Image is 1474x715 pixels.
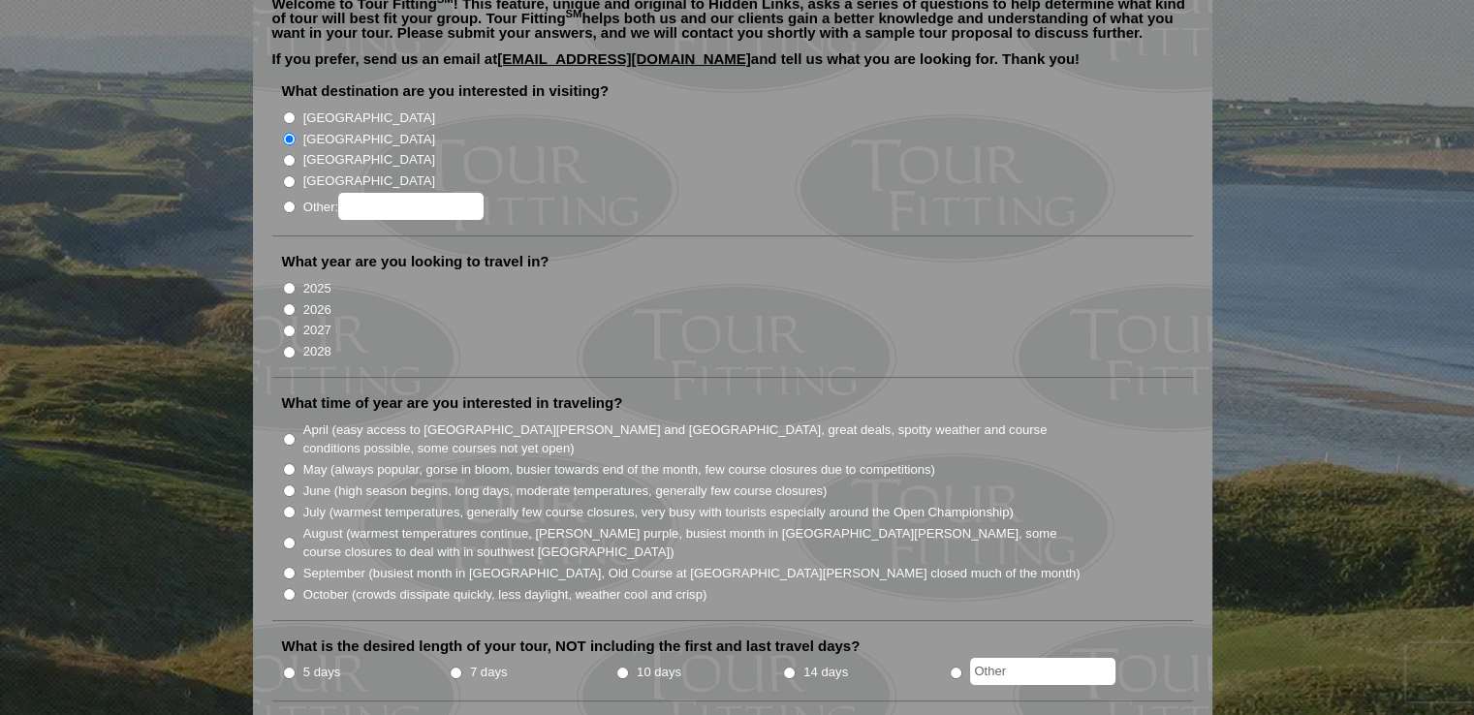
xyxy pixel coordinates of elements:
input: Other: [338,193,484,220]
label: What destination are you interested in visiting? [282,81,610,101]
label: 10 days [637,663,681,682]
label: What year are you looking to travel in? [282,252,549,271]
label: 5 days [303,663,341,682]
label: [GEOGRAPHIC_DATA] [303,109,435,128]
p: If you prefer, send us an email at and tell us what you are looking for. Thank you! [272,51,1193,80]
label: 2027 [303,321,331,340]
label: [GEOGRAPHIC_DATA] [303,150,435,170]
label: Other: [303,193,484,220]
input: Other [970,658,1115,685]
label: What is the desired length of your tour, NOT including the first and last travel days? [282,637,861,656]
sup: SM [566,8,582,19]
label: July (warmest temperatures, generally few course closures, very busy with tourists especially aro... [303,503,1014,522]
label: 7 days [470,663,508,682]
label: September (busiest month in [GEOGRAPHIC_DATA], Old Course at [GEOGRAPHIC_DATA][PERSON_NAME] close... [303,564,1081,583]
label: [GEOGRAPHIC_DATA] [303,130,435,149]
label: 14 days [803,663,848,682]
label: April (easy access to [GEOGRAPHIC_DATA][PERSON_NAME] and [GEOGRAPHIC_DATA], great deals, spotty w... [303,420,1082,458]
label: October (crowds dissipate quickly, less daylight, weather cool and crisp) [303,585,707,605]
label: May (always popular, gorse in bloom, busier towards end of the month, few course closures due to ... [303,460,935,480]
a: [EMAIL_ADDRESS][DOMAIN_NAME] [497,50,751,67]
label: June (high season begins, long days, moderate temperatures, generally few course closures) [303,482,828,501]
label: [GEOGRAPHIC_DATA] [303,171,435,191]
label: 2026 [303,300,331,320]
label: 2025 [303,279,331,298]
label: What time of year are you interested in traveling? [282,393,623,413]
label: August (warmest temperatures continue, [PERSON_NAME] purple, busiest month in [GEOGRAPHIC_DATA][P... [303,524,1082,562]
label: 2028 [303,342,331,361]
